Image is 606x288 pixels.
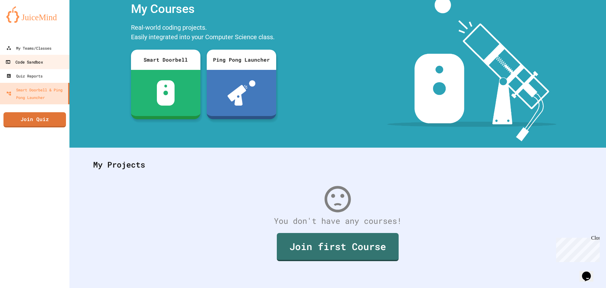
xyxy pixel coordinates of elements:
div: Ping Pong Launcher [207,50,276,70]
img: ppl-with-ball.png [228,80,256,106]
a: Join Quiz [3,112,66,127]
div: You don't have any courses! [87,215,589,227]
div: Chat with us now!Close [3,3,44,40]
div: Quiz Reports [6,72,43,80]
div: My Projects [87,152,589,177]
div: Real-world coding projects. Easily integrated into your Computer Science class. [128,21,279,45]
div: Smart Doorbell & Ping Pong Launcher [6,86,66,101]
iframe: chat widget [554,235,600,262]
div: My Teams/Classes [6,44,51,52]
a: Join first Course [277,233,399,261]
img: logo-orange.svg [6,6,63,23]
div: Code Sandbox [5,58,43,66]
div: Smart Doorbell [131,50,200,70]
iframe: chat widget [579,263,600,282]
img: sdb-white.svg [157,80,175,106]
